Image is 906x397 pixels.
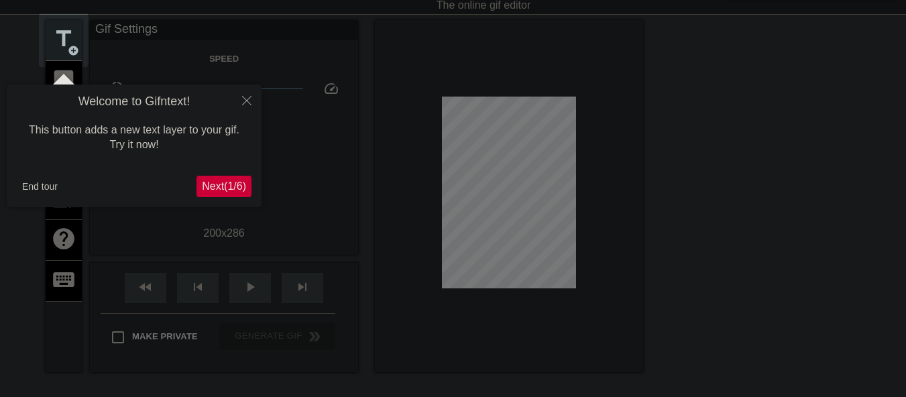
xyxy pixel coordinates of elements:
button: Next [196,176,251,197]
div: This button adds a new text layer to your gif. Try it now! [17,109,251,166]
button: Close [232,84,262,115]
span: Next ( 1 / 6 ) [202,180,246,192]
h4: Welcome to Gifntext! [17,95,251,109]
button: End tour [17,176,63,196]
